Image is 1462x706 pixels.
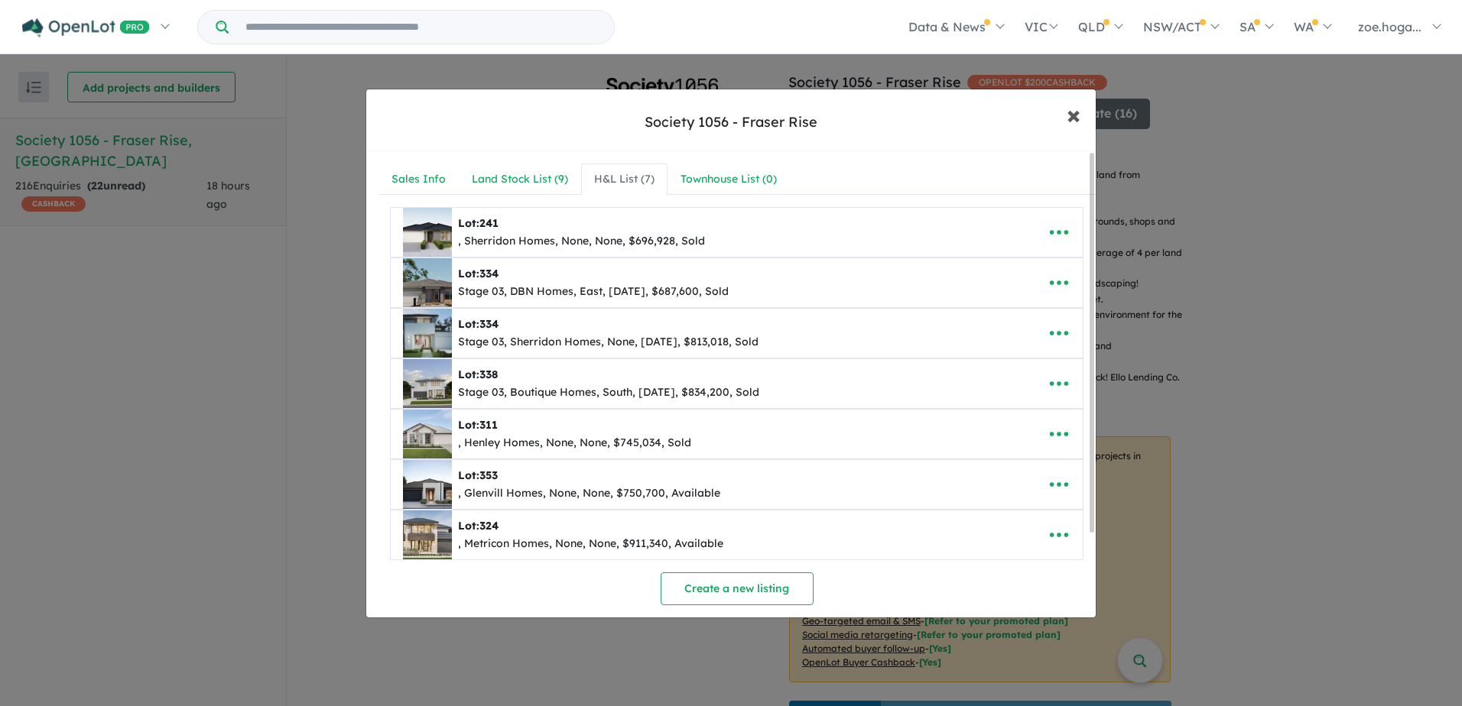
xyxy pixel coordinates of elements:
div: Stage 03, DBN Homes, East, [DATE], $687,600, Sold [458,283,729,301]
img: Society%201056%20-%20Fraser%20Rise%20-%20Lot%20353___1757030698.jpg [403,460,452,509]
img: Society%201056%20-%20Fraser%20Rise%20-%20Lot%20334___1746144944.jpg [403,258,452,307]
img: Openlot PRO Logo White [22,18,150,37]
b: Lot: [458,519,499,533]
img: Society%201056%20-%20Fraser%20Rise%20-%20Lot%20241___1757030695.jpg [403,208,452,257]
b: Lot: [458,267,499,280]
b: Lot: [458,418,498,432]
div: Land Stock List ( 9 ) [472,170,568,189]
b: Lot: [458,468,498,482]
img: Society%201056%20-%20Fraser%20Rise%20-%20Lot%20338___1746146147.jpg [403,359,452,408]
button: Create a new listing [661,572,814,605]
span: 324 [479,519,499,533]
span: 311 [479,418,498,432]
input: Try estate name, suburb, builder or developer [232,11,611,44]
div: Townhouse List ( 0 ) [681,170,777,189]
div: , Henley Homes, None, None, $745,034, Sold [458,434,691,452]
span: 241 [479,216,499,230]
div: , Glenvill Homes, None, None, $750,700, Available [458,484,720,503]
b: Lot: [458,216,499,230]
span: × [1067,98,1080,131]
img: Society%201056%20-%20Fraser%20Rise%20-%20Lot%20311___1754900126.jpg [403,410,452,458]
img: Society%201056%20-%20Fraser%20Rise%20-%20Lot%20334___1739840433.png [403,309,452,358]
span: 334 [479,317,499,331]
div: Stage 03, Sherridon Homes, None, [DATE], $813,018, Sold [458,333,759,351]
div: , Metricon Homes, None, None, $911,340, Available [458,535,723,553]
span: zoe.hoga... [1358,19,1421,34]
b: Lot: [458,317,499,331]
div: Stage 03, Boutique Homes, South, [DATE], $834,200, Sold [458,384,759,402]
span: 353 [479,468,498,482]
div: Society 1056 - Fraser Rise [645,112,817,132]
div: H&L List ( 7 ) [594,170,655,189]
div: Sales Info [391,170,446,189]
img: Society%201056%20-%20Fraser%20Rise%20-%20Lot%20324___1757030699.jpg [403,510,452,559]
div: , Sherridon Homes, None, None, $696,928, Sold [458,232,705,251]
b: Lot: [458,368,498,381]
span: 334 [479,267,499,280]
span: 338 [479,368,498,381]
